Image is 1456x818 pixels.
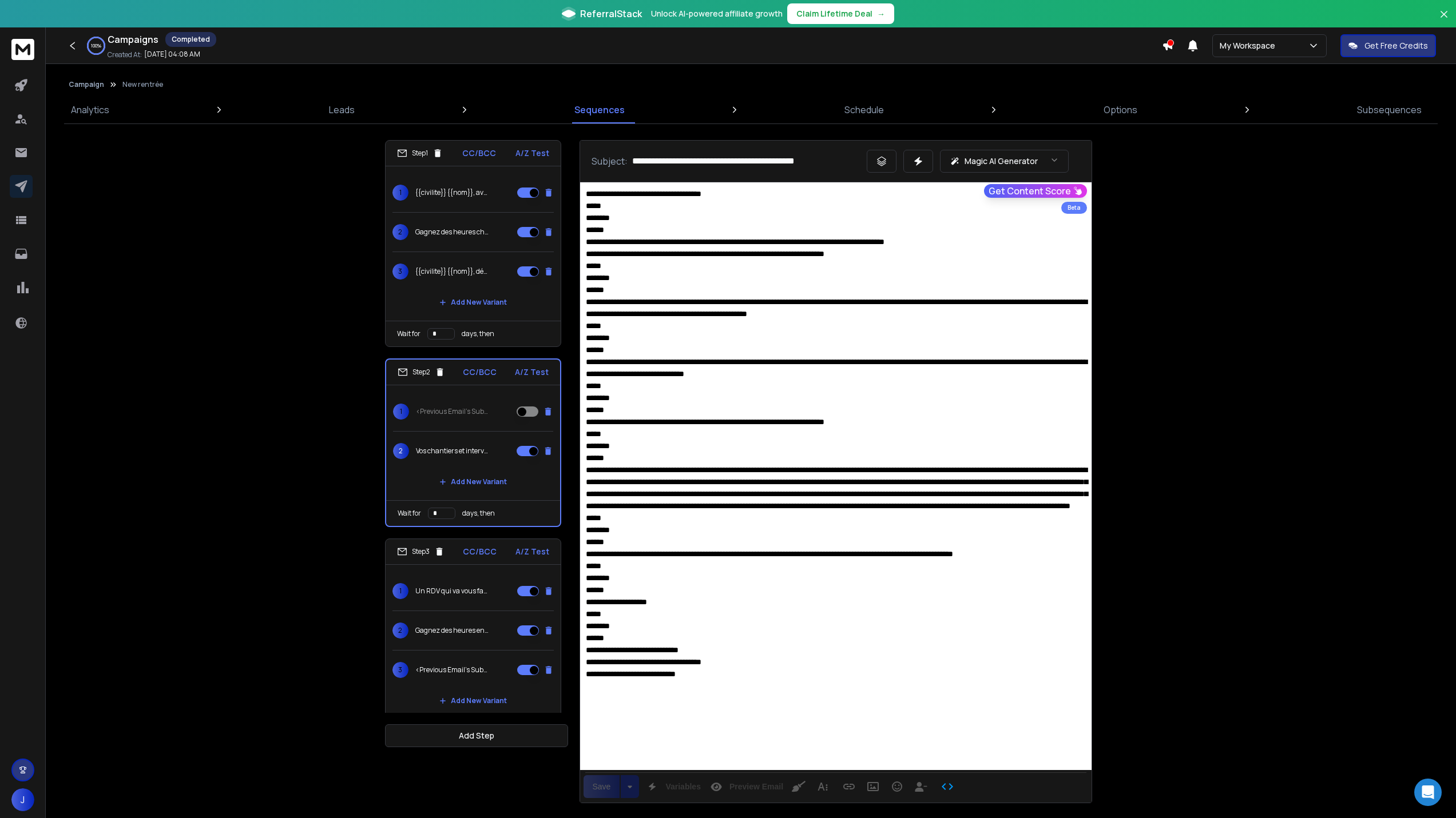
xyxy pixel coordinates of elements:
[1104,103,1137,117] p: Options
[812,775,834,798] button: More Text
[397,546,445,557] div: Step 3
[415,228,489,237] p: Gagnez des heures chaque semaine sur vos chantiers
[397,329,420,338] p: Wait for
[463,366,497,378] p: CC/BCC
[11,788,34,811] button: J
[838,96,891,123] a: Schedule
[584,775,620,798] div: Save
[397,148,443,158] div: Step 1
[415,665,489,675] p: <Previous Email's Subject>
[1340,34,1436,57] button: Get Free Credits
[788,775,810,798] button: Clean HTML
[392,623,408,639] span: 2
[415,188,489,197] p: {{civilite}} {{nom}}, avec [PERSON_NAME], ne perdez plus de temps sur vos chantiers!
[462,147,496,159] p: CC/BCC
[416,446,489,456] p: Vos chantiers et interventions, plus facilement
[415,626,489,635] p: Gagnez des heures en 30 minutes
[940,150,1069,173] button: Magic AI Generator
[415,267,489,276] p: {{civilite}} {{nom}}, découvrez comment gagner des heures sur vos chantiers
[1350,96,1429,123] a: Subsequences
[462,509,495,518] p: days, then
[568,96,632,123] a: Sequences
[329,103,355,117] p: Leads
[398,509,421,518] p: Wait for
[144,50,200,59] p: [DATE] 04:08 AM
[64,96,116,123] a: Analytics
[385,140,561,347] li: Step1CC/BCCA/Z Test1{{civilite}} {{nom}}, avec [PERSON_NAME], ne perdez plus de temps sur vos cha...
[69,80,104,89] button: Campaign
[1097,96,1144,123] a: Options
[1364,40,1428,51] p: Get Free Credits
[398,367,445,377] div: Step 2
[430,689,516,712] button: Add New Variant
[787,3,894,24] button: Claim Lifetime Deal→
[663,782,703,792] span: Variables
[392,264,408,280] span: 3
[462,329,494,338] p: days, then
[108,33,158,46] h1: Campaigns
[416,407,489,416] p: <Previous Email's Subject>
[1357,103,1422,117] p: Subsequences
[463,546,497,557] p: CC/BCC
[392,224,408,240] span: 2
[886,775,908,798] button: Emoticons
[580,7,642,21] span: ReferralStack
[393,443,409,459] span: 2
[392,583,408,599] span: 1
[392,662,408,678] span: 3
[651,8,783,19] p: Unlock AI-powered affiliate growth
[1414,779,1442,806] div: Open Intercom Messenger
[415,586,489,596] p: Un RDV qui va vous faire gagner du temps
[71,103,109,117] p: Analytics
[515,366,549,378] p: A/Z Test
[430,470,516,493] button: Add New Variant
[727,782,785,792] span: Preview Email
[592,154,628,168] p: Subject:
[122,80,163,89] p: New rentrée
[322,96,362,123] a: Leads
[877,8,885,19] span: →
[385,724,568,747] button: Add Step
[574,103,625,117] p: Sequences
[1220,40,1280,51] p: My Workspace
[862,775,884,798] button: Insert Image (Ctrl+P)
[393,404,409,420] span: 1
[965,155,1038,167] p: Magic AI Generator
[838,775,860,798] button: Insert Link (Ctrl+K)
[165,32,216,47] div: Completed
[385,358,561,527] li: Step2CC/BCCA/Z Test1<Previous Email's Subject>2Vos chantiers et interventions, plus facilementAdd...
[844,103,884,117] p: Schedule
[515,546,549,557] p: A/Z Test
[385,538,561,720] li: Step3CC/BCCA/Z Test1Un RDV qui va vous faire gagner du temps2Gagnez des heures en 30 minutes3<Pre...
[515,147,549,159] p: A/Z Test
[641,775,703,798] button: Variables
[984,184,1087,198] button: Get Content Score
[91,42,101,49] p: 100 %
[1061,202,1087,214] div: Beta
[705,775,785,798] button: Preview Email
[1437,7,1451,34] button: Close banner
[430,291,516,314] button: Add New Variant
[392,185,408,201] span: 1
[108,50,142,59] p: Created At:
